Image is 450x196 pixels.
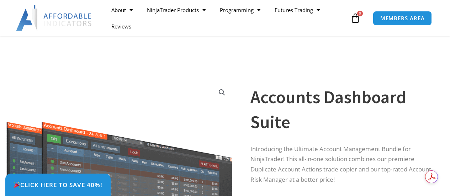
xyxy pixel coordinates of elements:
a: NinjaTrader Products [140,2,213,18]
a: 🎉Click Here to save 40%! [5,174,111,196]
a: Reviews [104,18,138,35]
img: 🎉 [14,182,20,188]
a: Futures Trading [268,2,327,18]
nav: Menu [104,2,349,35]
span: Click Here to save 40%! [14,182,102,188]
span: 0 [357,11,363,16]
span: MEMBERS AREA [380,16,425,21]
a: Programming [213,2,268,18]
a: About [104,2,140,18]
a: MEMBERS AREA [373,11,432,26]
img: LogoAI | Affordable Indicators – NinjaTrader [16,5,92,31]
p: Introducing the Ultimate Account Management Bundle for NinjaTrader! This all-in-one solution comb... [250,144,433,185]
a: View full-screen image gallery [216,86,228,99]
h1: Accounts Dashboard Suite [250,85,433,134]
a: 0 [340,8,371,28]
